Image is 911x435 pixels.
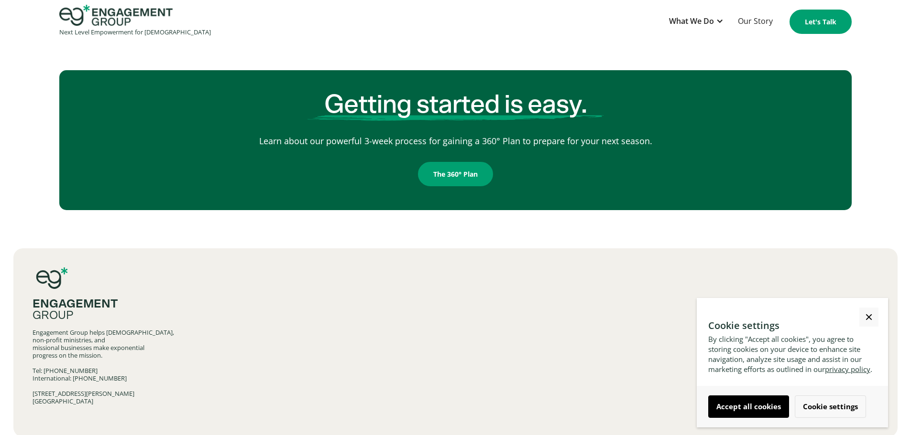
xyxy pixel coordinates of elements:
[33,405,878,418] div: © Copyright 2025 Engagement Group. All rights reserved.
[825,364,870,374] a: privacy policy
[869,317,869,318] div: Close Cookie Popup
[305,85,606,125] h2: Getting started is easy.
[790,10,852,34] a: Let's Talk
[733,10,778,33] a: Our Story
[664,10,728,33] div: What We Do
[259,135,652,148] p: Learn about our powerful 3-week process for gaining a 360° Plan to prepare for your next season.
[795,395,866,418] a: Cookie settings
[33,329,878,405] div: Engagement Group helps [DEMOGRAPHIC_DATA], non-profit ministries, and missional businesses make e...
[59,5,173,26] img: Engagement Group Logo Icon
[418,162,493,186] a: The 360° Plan
[59,26,211,39] div: Next Level Empowerment for [DEMOGRAPHIC_DATA]
[669,15,714,28] div: What We Do
[859,308,878,327] a: Close Cookie Popup
[708,319,877,332] div: Cookie settings
[33,267,71,289] img: Engagement Group stacked logo
[33,298,878,321] div: Group
[708,334,877,374] div: By clicking "Accept all cookies", you agree to storing cookies on your device to enhance site nav...
[708,395,789,418] a: Accept all cookies
[33,298,118,310] strong: Engagement
[59,5,211,39] a: home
